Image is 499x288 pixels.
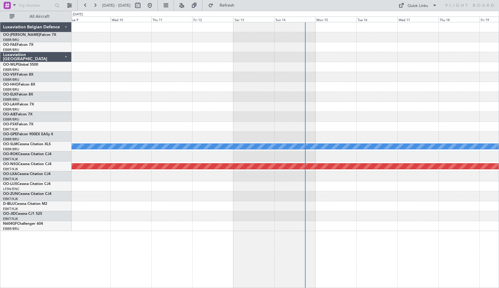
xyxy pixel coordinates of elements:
[3,192,51,196] a: OO-ZUNCessna Citation CJ4
[3,93,33,96] a: OO-ELKFalcon 8X
[3,77,19,82] a: EBBR/BRU
[16,14,63,19] span: All Aircraft
[3,172,51,176] a: OO-LXACessna Citation CJ4
[3,157,18,161] a: EBKT/KJK
[3,83,35,86] a: OO-HHOFalcon 8X
[3,113,32,116] a: OO-AIEFalcon 7X
[3,103,34,106] a: OO-LAHFalcon 7X
[3,152,51,156] a: OO-ROKCessna Citation CJ4
[3,43,17,47] span: OO-FAE
[3,182,17,186] span: OO-LUX
[3,123,17,126] span: OO-FSX
[3,48,19,52] a: EBBR/BRU
[3,222,17,226] span: N604GF
[233,17,274,22] div: Sat 13
[3,222,43,226] a: N604GFChallenger 604
[3,123,33,126] a: OO-FSXFalcon 7X
[3,43,33,47] a: OO-FAEFalcon 7X
[3,162,18,166] span: OO-NSG
[3,202,47,206] a: D-IBLUCessna Citation M2
[3,63,38,67] a: OO-WLPGlobal 5500
[3,73,33,77] a: OO-VSFFalcon 8X
[3,172,17,176] span: OO-LXA
[3,142,17,146] span: OO-SLM
[3,107,19,112] a: EBBR/BRU
[3,67,19,72] a: EBBR/BRU
[3,212,16,216] span: OO-JID
[3,87,19,92] a: EBBR/BRU
[356,17,397,22] div: Tue 16
[3,182,51,186] a: OO-LUXCessna Citation CJ4
[3,103,17,106] span: OO-LAH
[3,197,18,201] a: EBKT/KJK
[3,137,19,142] a: EBBR/BRU
[3,113,16,116] span: OO-AIE
[3,167,18,171] a: EBKT/KJK
[151,17,192,22] div: Thu 11
[7,12,65,21] button: All Aircraft
[3,147,19,152] a: EBBR/BRU
[3,93,17,96] span: OO-ELK
[102,3,131,8] span: [DATE] - [DATE]
[3,187,20,191] a: LFSN/ENC
[3,207,18,211] a: EBKT/KJK
[3,133,53,136] a: OO-GPEFalcon 900EX EASy II
[439,17,479,22] div: Thu 18
[214,3,240,8] span: Refresh
[110,17,151,22] div: Wed 10
[274,17,315,22] div: Sun 14
[408,3,428,9] div: Quick Links
[315,17,356,22] div: Mon 15
[3,202,15,206] span: D-IBLU
[3,33,40,37] span: OO-[PERSON_NAME]
[3,73,17,77] span: OO-VSF
[3,83,19,86] span: OO-HHO
[3,217,18,221] a: EBKT/KJK
[205,1,242,10] button: Refresh
[397,17,438,22] div: Wed 17
[3,212,42,216] a: OO-JIDCessna CJ1 525
[3,38,19,42] a: EBBR/BRU
[3,177,18,181] a: EBKT/KJK
[3,63,18,67] span: OO-WLP
[3,133,17,136] span: OO-GPE
[3,33,56,37] a: OO-[PERSON_NAME]Falcon 7X
[396,1,440,10] button: Quick Links
[3,162,51,166] a: OO-NSGCessna Citation CJ4
[3,152,18,156] span: OO-ROK
[3,192,18,196] span: OO-ZUN
[3,97,19,102] a: EBBR/BRU
[3,227,19,231] a: EBBR/BRU
[3,127,18,132] a: EBKT/KJK
[3,142,51,146] a: OO-SLMCessna Citation XLS
[69,17,110,22] div: Tue 9
[192,17,233,22] div: Fri 12
[73,12,83,17] div: [DATE]
[3,117,19,122] a: EBBR/BRU
[18,1,53,10] input: Trip Number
